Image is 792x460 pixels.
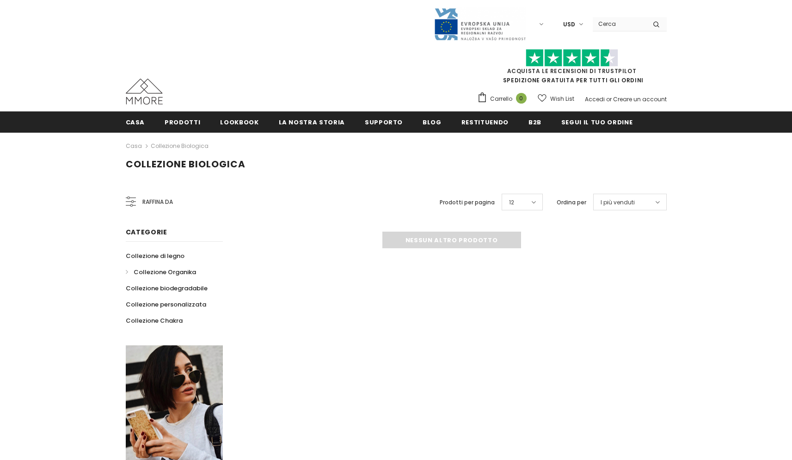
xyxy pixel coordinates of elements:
label: Prodotti per pagina [440,198,495,207]
span: Lookbook [220,118,258,127]
a: Restituendo [461,111,509,132]
span: Collezione di legno [126,251,184,260]
span: Collezione biodegradabile [126,284,208,293]
span: Collezione biologica [126,158,246,171]
span: Categorie [126,227,167,237]
a: Wish List [538,91,574,107]
span: Raffina da [142,197,173,207]
a: Collezione di legno [126,248,184,264]
a: Casa [126,141,142,152]
span: Carrello [490,94,512,104]
a: Acquista le recensioni di TrustPilot [507,67,637,75]
span: Blog [423,118,442,127]
span: Casa [126,118,145,127]
a: Lookbook [220,111,258,132]
span: Wish List [550,94,574,104]
a: Collezione biologica [151,142,209,150]
a: Prodotti [165,111,200,132]
a: Collezione personalizzata [126,296,206,313]
img: Javni Razpis [434,7,526,41]
a: Blog [423,111,442,132]
a: Javni Razpis [434,20,526,28]
span: I più venduti [601,198,635,207]
input: Search Site [593,17,646,31]
span: SPEDIZIONE GRATUITA PER TUTTI GLI ORDINI [477,53,667,84]
a: B2B [528,111,541,132]
span: Restituendo [461,118,509,127]
a: Collezione Chakra [126,313,183,329]
span: Collezione personalizzata [126,300,206,309]
span: Collezione Organika [134,268,196,276]
a: Segui il tuo ordine [561,111,632,132]
a: supporto [365,111,403,132]
span: B2B [528,118,541,127]
a: Collezione biodegradabile [126,280,208,296]
span: USD [563,20,575,29]
span: supporto [365,118,403,127]
img: Casi MMORE [126,79,163,104]
span: 0 [516,93,527,104]
a: Casa [126,111,145,132]
span: Collezione Chakra [126,316,183,325]
a: Collezione Organika [126,264,196,280]
span: 12 [509,198,514,207]
span: La nostra storia [279,118,345,127]
a: Accedi [585,95,605,103]
span: Prodotti [165,118,200,127]
span: Segui il tuo ordine [561,118,632,127]
a: Creare un account [613,95,667,103]
a: Carrello 0 [477,92,531,106]
img: Fidati di Pilot Stars [526,49,618,67]
label: Ordina per [557,198,586,207]
span: or [606,95,612,103]
a: La nostra storia [279,111,345,132]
